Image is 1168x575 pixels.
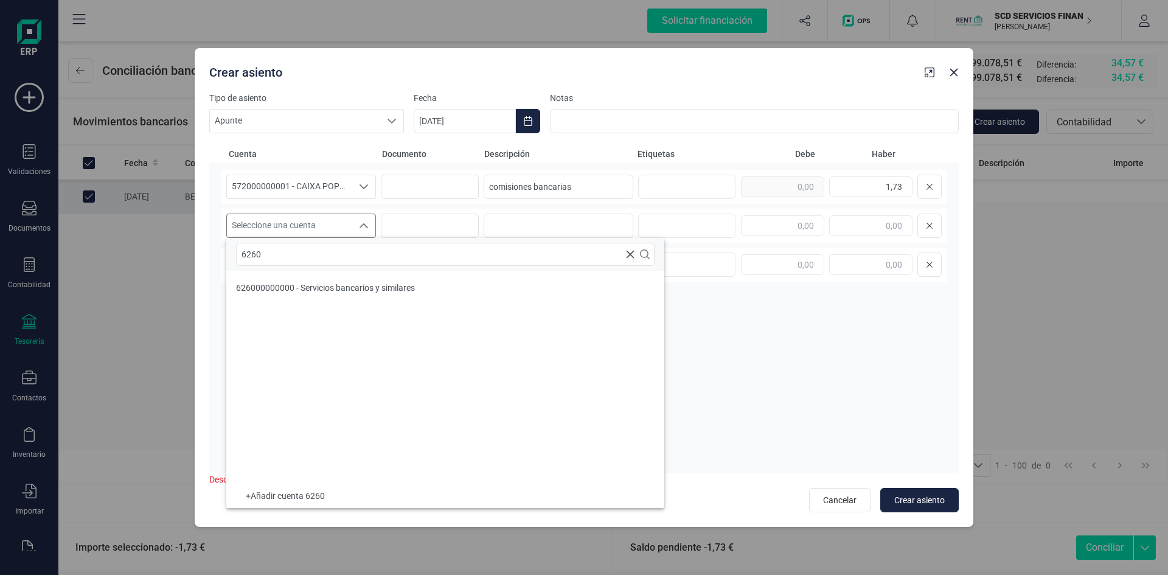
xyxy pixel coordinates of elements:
[829,176,912,197] input: 0,00
[894,494,945,506] span: Crear asiento
[227,214,352,237] span: Seleccione una cuenta
[226,276,664,300] li: 626000000000 - Servicios bancarios y similares
[204,59,920,81] div: Crear asiento
[944,63,964,82] button: Close
[227,175,352,198] span: 572000000001 - CAIXA POPULAR-CAIXA RURAL, S.C.C.V.
[209,475,279,484] span: Descuadre: -1,73 €
[638,148,735,160] span: Etiquetas
[741,215,824,236] input: 0,00
[880,488,959,512] button: Crear asiento
[236,283,415,293] span: 626000000000 - Servicios bancarios y similares
[829,254,912,275] input: 0,00
[625,249,635,259] svg: Clear
[210,110,380,133] span: Apunte
[236,493,655,498] div: + Añadir cuenta 6260
[414,92,540,104] label: Fecha
[352,175,375,198] div: Seleccione una cuenta
[740,148,815,160] span: Debe
[741,176,824,197] input: 0,00
[516,109,540,133] button: Choose Date
[741,254,824,275] input: 0,00
[550,92,959,104] label: Notas
[484,148,633,160] span: Descripción
[209,92,404,104] label: Tipo de asiento
[820,148,895,160] span: Haber
[352,214,375,237] div: Seleccione una cuenta
[382,148,479,160] span: Documento
[809,488,871,512] button: Cancelar
[236,243,655,266] input: Buscar cuenta contable
[829,215,912,236] input: 0,00
[823,494,857,506] span: Cancelar
[229,148,377,160] span: Cuenta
